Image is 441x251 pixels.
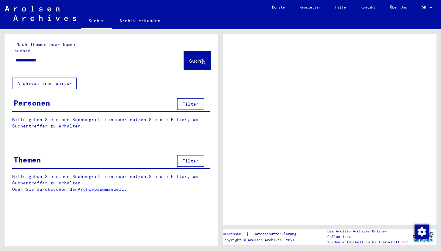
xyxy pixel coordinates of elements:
a: Archiv erkunden [112,13,168,28]
p: Bitte geben Sie einen Suchbegriff ein oder nutzen Sie die Filter, um Suchertreffer zu erhalten. O... [12,173,211,193]
a: Impressum [222,231,246,237]
img: yv_logo.png [412,229,435,244]
a: Datenschutzerklärung [249,231,304,237]
button: Suche [184,51,211,70]
p: Bitte geben Sie einen Suchbegriff ein oder nutzen Sie die Filter, um Suchertreffer zu erhalten. [12,117,210,129]
img: Zustimmung ändern [415,225,429,239]
span: Suche [189,58,204,64]
p: Die Arolsen Archives Online-Collections [327,228,410,239]
span: DE [422,5,428,10]
mat-label: Nach Themen oder Namen suchen [14,42,77,54]
button: Filter [177,155,204,167]
button: Archival tree units [12,78,77,89]
p: Copyright © Arolsen Archives, 2021 [222,237,304,243]
img: Arolsen_neg.svg [5,6,76,21]
button: Filter [177,98,204,110]
span: Filter [182,101,199,107]
div: Themen [14,154,41,165]
p: wurden entwickelt in Partnerschaft mit [327,239,410,245]
div: | [222,231,304,237]
a: Suchen [81,13,112,29]
a: Archivbaum [78,187,105,192]
div: Personen [14,97,50,108]
span: Filter [182,158,199,164]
